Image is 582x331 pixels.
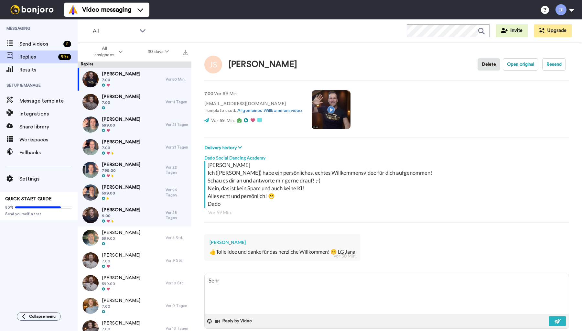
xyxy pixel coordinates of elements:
[82,230,99,246] img: 4533eff1-f3c9-41a5-8f6f-2fd0f7eb24b1-thumb.jpg
[102,145,140,150] span: 7.00
[8,5,56,14] img: bj-logo-header-white.svg
[78,226,191,249] a: [PERSON_NAME]599.00Vor 8 Std.
[19,97,78,105] span: Message template
[58,54,71,60] div: 99 +
[79,43,135,61] button: All assignees
[102,139,140,145] span: [PERSON_NAME]
[503,58,538,71] button: Open original
[82,207,99,223] img: 586380fa-fbde-4cf4-b596-f9c64f3fbadd-thumb.jpg
[78,204,191,226] a: [PERSON_NAME]9.00Vor 28 Tagen
[78,159,191,181] a: [PERSON_NAME]799.00Vor 22 Tagen
[166,187,188,198] div: Vor 26 Tagen
[82,298,99,314] img: 8a9687da-bf7e-40ad-bc49-20c0a78e9d6f-thumb.jpg
[166,210,188,220] div: Vor 28 Tagen
[204,56,222,73] img: Image of Jana Schönfelder
[82,116,99,133] img: ec042a3b-4def-4cc7-9935-8893932f6e17-thumb.jpg
[166,165,188,175] div: Vor 22 Tagen
[166,77,188,82] div: Vor 50 Min.
[166,235,188,240] div: Vor 8 Std.
[82,162,99,178] img: 68d342a0-2cfb-471d-b5b0-5f61eb65d094-thumb.jpg
[102,304,140,309] span: 7.00
[181,47,190,57] button: Export all results that match these filters now.
[102,168,140,173] span: 799.00
[82,275,99,291] img: 2d5f2616-f86c-48fa-9a7c-d5d7943e6817-thumb.jpg
[102,236,140,241] span: 599.00
[102,259,140,264] span: 7.00
[496,24,528,37] button: Invite
[214,316,254,326] button: Reply by Video
[5,197,52,201] span: QUICK START GUIDE
[29,314,56,319] span: Collapse menu
[78,91,191,113] a: [PERSON_NAME]7.00Vor 11 Tagen
[19,136,78,144] span: Workspaces
[102,281,140,286] span: 599.00
[78,136,191,159] a: [PERSON_NAME]7.00Vor 21 Tagen
[102,184,140,191] span: [PERSON_NAME]
[478,58,500,71] button: Delete
[19,123,78,131] span: Share library
[166,122,188,127] div: Vor 21 Tagen
[166,303,188,308] div: Vor 9 Tagen
[208,161,567,208] div: [PERSON_NAME] Ich ([PERSON_NAME]) habe ein persönliches, echtes Willkommensvideo für dich aufgeno...
[210,248,355,256] div: 👍Tolle Idee und danke für das herzliche Willkommen! 😊 LG Jana
[78,294,191,317] a: [PERSON_NAME]7.00Vor 9 Tagen
[78,113,191,136] a: [PERSON_NAME]599.00Vor 21 Tagen
[102,116,140,123] span: [PERSON_NAME]
[82,252,99,269] img: a7591b33-1ebb-4d3b-8ac9-49cb196cb1bf-thumb.jpg
[211,118,235,123] span: Vor 59 Min.
[135,46,181,58] button: 30 days
[166,326,188,331] div: Vor 13 Tagen
[229,60,297,69] div: [PERSON_NAME]
[19,149,78,157] span: Fallbacks
[82,5,131,14] span: Video messaging
[102,229,140,236] span: [PERSON_NAME]
[102,320,140,326] span: [PERSON_NAME]
[78,181,191,204] a: [PERSON_NAME]599.00Vor 26 Tagen
[210,239,355,246] div: [PERSON_NAME]
[102,77,140,83] span: 7.00
[102,207,140,213] span: [PERSON_NAME]
[237,108,302,113] a: Allgemeines Willkommensvideo
[102,123,140,128] span: 599.00
[78,249,191,272] a: [PERSON_NAME]7.00Vor 9 Std.
[91,45,117,58] span: All assignees
[82,184,99,201] img: 0a5e0ed5-4776-469c-8ea4-968e8eb3817a-thumb.jpg
[5,205,14,210] span: 80%
[102,71,140,77] span: [PERSON_NAME]
[82,139,99,155] img: 2632ebcd-79e5-4346-b4fa-be28507fd535-thumb.jpg
[17,312,61,321] button: Collapse menu
[102,297,140,304] span: [PERSON_NAME]
[63,41,71,47] div: 2
[534,24,572,37] button: Upgrade
[19,66,78,74] span: Results
[19,110,78,118] span: Integrations
[78,61,191,68] div: Replies
[204,101,302,114] p: [EMAIL_ADDRESS][DOMAIN_NAME] Template used:
[19,53,56,61] span: Replies
[93,27,136,35] span: All
[204,91,302,97] p: : Vor 59 Min.
[204,151,569,161] div: Dado Social Dancing Academy
[204,92,213,96] strong: 7.00
[102,161,140,168] span: [PERSON_NAME]
[183,50,188,55] img: export.svg
[102,252,140,259] span: [PERSON_NAME]
[78,68,191,91] a: [PERSON_NAME]7.00Vor 50 Min.
[68,5,78,15] img: vm-color.svg
[208,209,565,216] div: Vor 59 Min.
[205,274,569,314] textarea: Sehr
[19,40,61,48] span: Send videos
[82,71,99,87] img: 7a56c6bf-a1e5-47d9-8bd1-b46c0530b6a8-thumb.jpg
[542,58,566,71] button: Resend
[166,258,188,263] div: Vor 9 Std.
[334,253,357,259] div: vor 50 Min.
[5,211,72,216] span: Send yourself a test
[102,100,140,105] span: 7.00
[78,272,191,294] a: [PERSON_NAME]599.00Vor 10 Std.
[19,175,78,183] span: Settings
[554,319,561,324] img: send-white.svg
[102,213,140,218] span: 9.00
[102,191,140,196] span: 599.00
[166,281,188,286] div: Vor 10 Std.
